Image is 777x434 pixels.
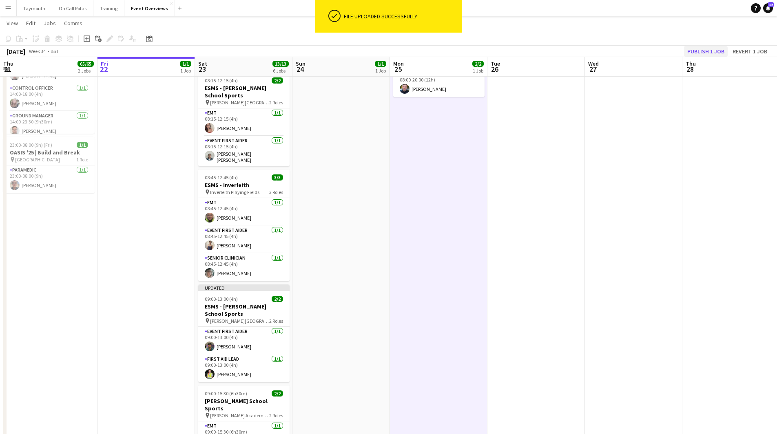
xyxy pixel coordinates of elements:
[684,46,728,57] button: Publish 1 job
[44,20,56,27] span: Jobs
[23,18,39,29] a: Edit
[3,111,95,139] app-card-role: Ground Manager1/114:00-23:30 (9h30m)[PERSON_NAME]
[269,99,283,106] span: 2 Roles
[272,296,283,302] span: 2/2
[210,99,269,106] span: [PERSON_NAME][GEOGRAPHIC_DATA]
[77,61,94,67] span: 65/65
[491,60,500,67] span: Tue
[78,68,93,74] div: 2 Jobs
[198,303,290,317] h3: ESMS - [PERSON_NAME] School Sports
[198,170,290,281] app-job-card: 08:45-12:45 (4h)3/3ESMS - Inverleith Inverleith Playing Fields3 RolesEMT1/108:45-12:45 (4h)[PERSO...
[3,18,21,29] a: View
[61,18,86,29] a: Comms
[27,48,47,54] span: Week 34
[64,20,82,27] span: Comms
[393,69,485,97] app-card-role: First Aid Lead1/108:00-20:00 (12h)[PERSON_NAME]
[77,142,88,148] span: 1/1
[198,84,290,99] h3: ESMS - [PERSON_NAME] School Sports
[101,60,108,67] span: Fri
[198,284,290,382] app-job-card: Updated09:00-13:00 (4h)2/2ESMS - [PERSON_NAME] School Sports [PERSON_NAME][GEOGRAPHIC_DATA]2 Role...
[3,149,95,156] h3: OASIS '25 | Build and Break
[296,60,305,67] span: Sun
[100,64,108,74] span: 22
[198,284,290,291] div: Updated
[7,20,18,27] span: View
[3,165,95,193] app-card-role: Paramedic1/123:00-08:00 (9h)[PERSON_NAME]
[2,64,13,74] span: 21
[272,61,289,67] span: 13/13
[198,60,207,67] span: Sat
[587,64,599,74] span: 27
[473,68,483,74] div: 1 Job
[269,412,283,419] span: 2 Roles
[210,189,259,195] span: Inverleith Playing Fields
[10,142,52,148] span: 23:00-08:00 (9h) (Fri)
[93,0,124,16] button: Training
[392,64,404,74] span: 25
[197,64,207,74] span: 23
[198,253,290,281] app-card-role: Senior Clinician1/108:45-12:45 (4h)[PERSON_NAME]
[768,2,774,7] span: 12
[269,318,283,324] span: 2 Roles
[272,390,283,397] span: 2/2
[272,77,283,84] span: 2/2
[205,77,238,84] span: 08:15-12:15 (4h)
[40,18,59,29] a: Jobs
[210,412,269,419] span: [PERSON_NAME] Academy Playing Fields
[205,296,238,302] span: 09:00-13:00 (4h)
[52,0,93,16] button: On Call Rotas
[588,60,599,67] span: Wed
[269,189,283,195] span: 3 Roles
[205,174,238,181] span: 08:45-12:45 (4h)
[180,61,191,67] span: 1/1
[375,61,386,67] span: 1/1
[15,156,60,163] span: [GEOGRAPHIC_DATA]
[3,60,13,67] span: Thu
[198,136,290,166] app-card-role: Event First Aider1/108:15-12:15 (4h)[PERSON_NAME] [PERSON_NAME]
[17,0,52,16] button: Taymouth
[684,64,696,74] span: 28
[3,137,95,193] app-job-card: 23:00-08:00 (9h) (Fri)1/1OASIS '25 | Build and Break [GEOGRAPHIC_DATA]1 RoleParamedic1/123:00-08:...
[51,48,59,54] div: BST
[472,61,484,67] span: 2/2
[763,3,773,13] a: 12
[393,60,404,67] span: Mon
[686,60,696,67] span: Thu
[7,47,25,55] div: [DATE]
[124,0,175,16] button: Event Overviews
[198,397,290,412] h3: [PERSON_NAME] School Sports
[198,181,290,189] h3: ESMS - Inverleith
[344,13,459,20] div: File uploaded successfully
[76,156,88,163] span: 1 Role
[198,108,290,136] app-card-role: EMT1/108:15-12:15 (4h)[PERSON_NAME]
[729,46,770,57] button: Revert 1 job
[3,84,95,111] app-card-role: Control Officer1/114:00-18:00 (4h)[PERSON_NAME]
[180,68,191,74] div: 1 Job
[198,355,290,382] app-card-role: First Aid Lead1/109:00-13:00 (4h)[PERSON_NAME]
[198,327,290,355] app-card-role: Event First Aider1/109:00-13:00 (4h)[PERSON_NAME]
[294,64,305,74] span: 24
[273,68,288,74] div: 6 Jobs
[205,390,247,397] span: 09:00-15:30 (6h30m)
[489,64,500,74] span: 26
[198,73,290,166] app-job-card: 08:15-12:15 (4h)2/2ESMS - [PERSON_NAME] School Sports [PERSON_NAME][GEOGRAPHIC_DATA]2 RolesEMT1/1...
[375,68,386,74] div: 1 Job
[272,174,283,181] span: 3/3
[26,20,35,27] span: Edit
[198,226,290,253] app-card-role: Event First Aider1/108:45-12:45 (4h)[PERSON_NAME]
[198,198,290,226] app-card-role: EMT1/108:45-12:45 (4h)[PERSON_NAME]
[210,318,269,324] span: [PERSON_NAME][GEOGRAPHIC_DATA]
